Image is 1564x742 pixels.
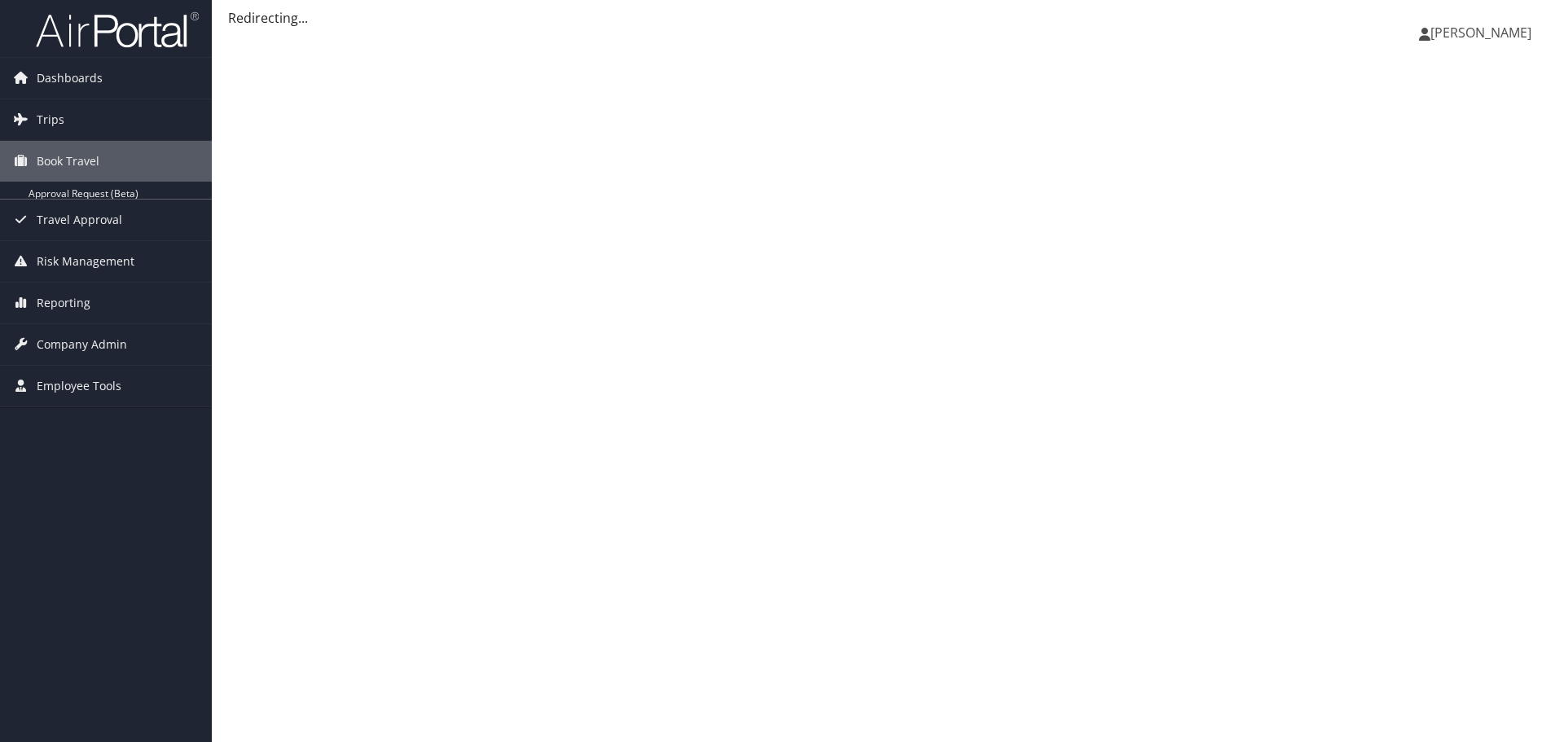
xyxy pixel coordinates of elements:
span: [PERSON_NAME] [1430,24,1531,42]
span: Risk Management [37,241,134,282]
a: [PERSON_NAME] [1419,8,1548,57]
span: Trips [37,99,64,140]
span: Company Admin [37,324,127,365]
span: Reporting [37,283,90,323]
span: Book Travel [37,141,99,182]
span: Employee Tools [37,366,121,406]
span: Travel Approval [37,200,122,240]
div: Redirecting... [228,8,1548,28]
span: Dashboards [37,58,103,99]
img: airportal-logo.png [36,11,199,49]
